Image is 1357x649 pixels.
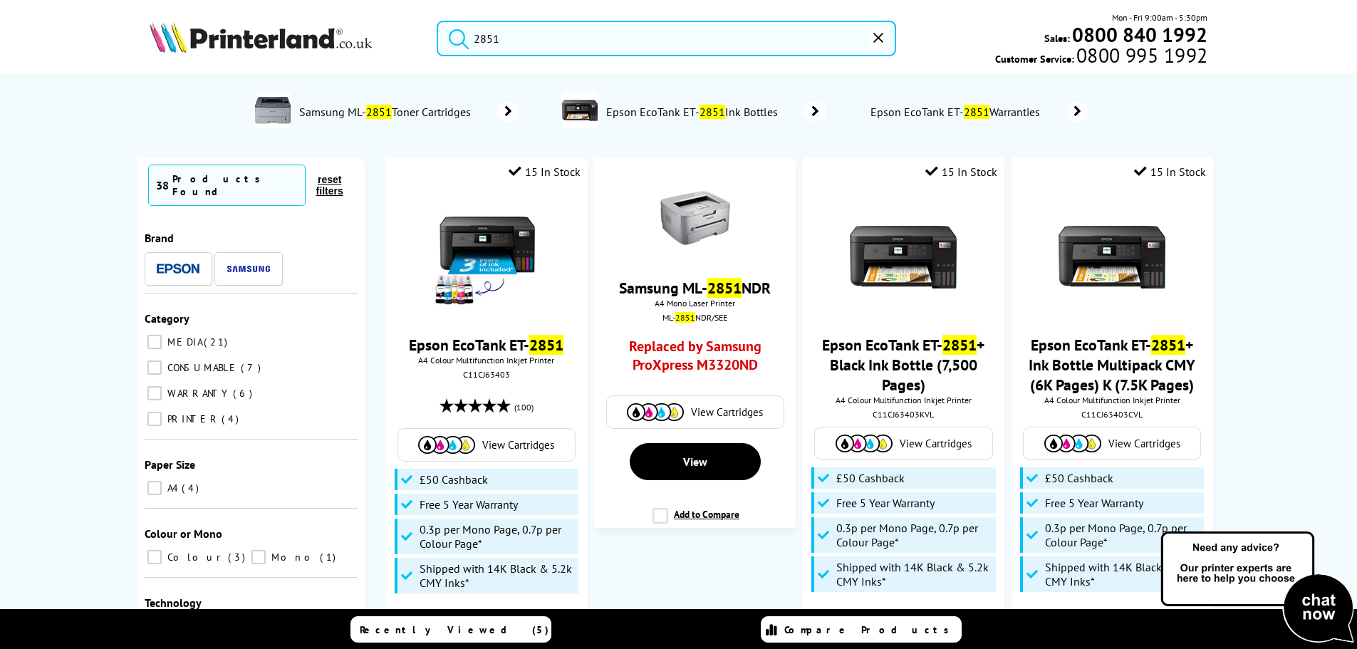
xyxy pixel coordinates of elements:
[164,551,227,564] span: Colour
[164,336,202,348] span: MEDIA
[1044,435,1101,452] img: Cartridges
[683,455,707,469] span: View
[420,522,575,551] span: 0.3p per Mono Page, 0.7p per Colour Page*
[514,394,534,421] span: (100)
[172,172,298,198] div: Products Found
[784,623,957,636] span: Compare Products
[164,412,220,425] span: PRINTER
[150,21,420,56] a: Printerland Logo
[601,298,789,308] span: A4 Mono Laser Printer
[1045,560,1200,588] span: Shipped with 14K Black & 5.2k CMY Inks*
[147,412,162,426] input: PRINTER 4
[306,173,354,197] button: reset filters
[157,264,199,274] img: Epson
[145,457,195,472] span: Paper Size
[1045,521,1200,549] span: 0.3p per Mono Page, 0.7p per Colour Page*
[614,403,776,421] a: View Cartridges
[1112,11,1207,24] span: Mon - Fri 9:00am - 5:30pm
[562,93,598,128] img: C11CJ63401-departmentimage.jpg
[1070,28,1207,41] a: 0800 840 1992
[145,596,202,610] span: Technology
[964,105,989,119] mark: 2851
[298,105,477,119] span: Samsung ML- Toner Cartridges
[228,551,249,564] span: 3
[164,482,180,494] span: A4
[869,102,1088,122] a: Epson EcoTank ET-2851Warranties
[204,336,231,348] span: 21
[652,508,739,535] label: Add to Compare
[350,616,551,643] a: Recently Viewed (5)
[156,178,169,192] span: 38
[268,551,318,564] span: Mono
[675,312,695,323] mark: 2851
[822,435,984,452] a: View Cartridges
[1059,204,1165,311] img: Epson-ET-2850-Front-Main-Small.jpg
[810,395,997,405] span: A4 Colour Multifunction Inkjet Printer
[1108,437,1180,450] span: View Cartridges
[392,355,580,365] span: A4 Colour Multifunction Inkjet Printer
[251,550,266,564] input: Mono 1
[420,561,575,590] span: Shipped with 14K Black & 5.2k CMY Inks*
[1044,31,1070,45] span: Sales:
[145,231,174,245] span: Brand
[437,21,896,56] input: Search produ
[836,496,935,510] span: Free 5 Year Warranty
[660,182,731,254] img: ml2850land.gif
[164,361,239,374] span: CONSUMABLE
[1045,471,1113,485] span: £50 Cashback
[630,443,761,480] a: View
[222,412,242,425] span: 4
[1151,335,1185,355] mark: 2851
[509,165,581,179] div: 15 In Stock
[605,312,785,323] div: ML- NDR/SEE
[433,204,540,311] img: epson-et-2850-ink-included-new-small.jpg
[620,337,770,381] a: Replaced by Samsung ProXpress M3320ND
[147,386,162,400] input: WARRANTY 6
[1019,395,1206,405] span: A4 Colour Multifunction Inkjet Printer
[1045,496,1143,510] span: Free 5 Year Warranty
[1074,48,1207,62] span: 0800 995 1992
[150,21,372,53] img: Printerland Logo
[1022,409,1202,420] div: C11CJ63403CVL
[813,409,994,420] div: C11CJ63403KVL
[836,560,992,588] span: Shipped with 14K Black & 5.2k CMY Inks*
[707,278,742,298] mark: 2851
[925,165,997,179] div: 15 In Stock
[420,472,488,487] span: £50 Cashback
[147,335,162,349] input: MEDIA 21
[995,48,1207,66] span: Customer Service:
[164,387,232,400] span: WARRANTY
[233,387,256,400] span: 6
[420,497,518,512] span: Free 5 Year Warranty
[605,93,826,131] a: Epson EcoTank ET-2851Ink Bottles
[619,278,771,298] a: Samsung ML-2851NDR
[605,105,784,119] span: Epson EcoTank ET- Ink Bottles
[255,93,291,128] img: ML-2851-conspage.jpg
[145,526,222,541] span: Colour or Mono
[1158,529,1357,646] img: Open Live Chat window
[147,550,162,564] input: Colour 3
[822,335,984,395] a: Epson EcoTank ET-2851+ Black Ink Bottle (7,500 Pages)
[836,471,905,485] span: £50 Cashback
[320,551,339,564] span: 1
[418,436,475,454] img: Cartridges
[869,105,1046,119] span: Epson EcoTank ET- Warranties
[298,93,519,131] a: Samsung ML-2851Toner Cartridges
[241,361,264,374] span: 7
[836,435,893,452] img: Cartridges
[409,335,563,355] a: Epson EcoTank ET-2851
[900,437,972,450] span: View Cartridges
[147,481,162,495] input: A4 4
[529,335,563,355] mark: 2851
[761,616,962,643] a: Compare Products
[227,266,270,272] img: Samsung
[836,521,992,549] span: 0.3p per Mono Page, 0.7p per Colour Page*
[1134,165,1206,179] div: 15 In Stock
[1031,435,1193,452] a: View Cartridges
[360,623,549,636] span: Recently Viewed (5)
[942,335,977,355] mark: 2851
[396,369,576,380] div: C11CJ63403
[145,311,189,326] span: Category
[366,105,392,119] mark: 2851
[405,436,568,454] a: View Cartridges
